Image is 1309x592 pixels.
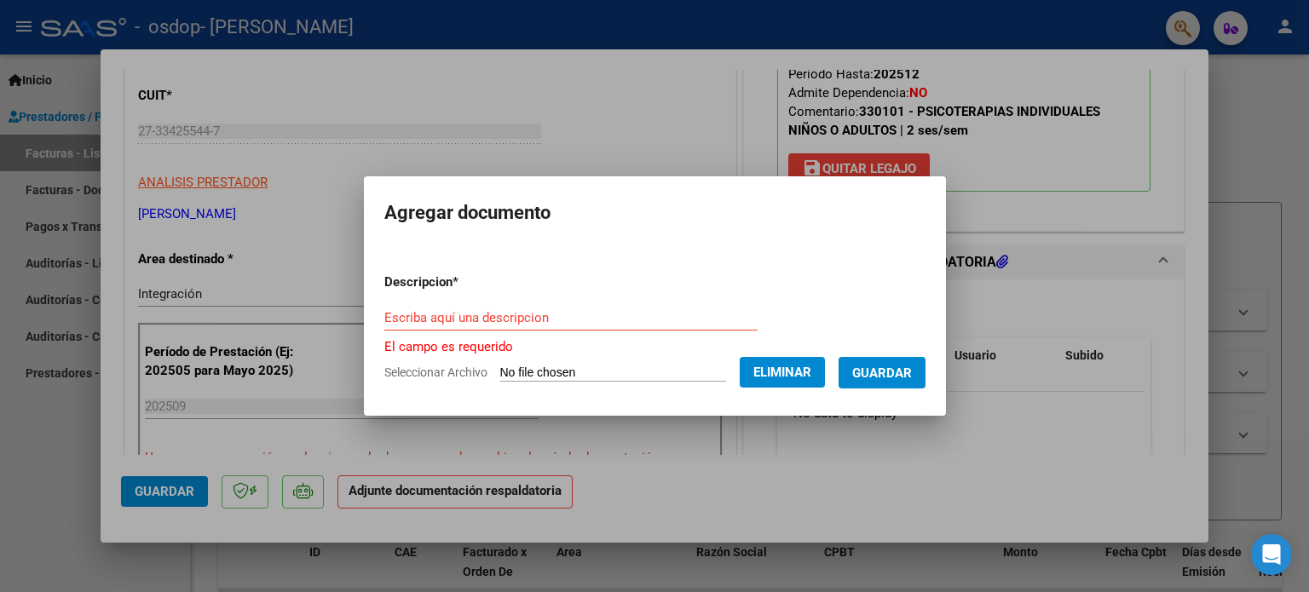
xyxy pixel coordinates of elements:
p: Descripcion [384,273,547,292]
h2: Agregar documento [384,197,926,229]
button: Guardar [839,357,926,388]
div: Open Intercom Messenger [1251,534,1292,575]
button: Eliminar [740,357,825,388]
span: Seleccionar Archivo [384,365,487,379]
p: El campo es requerido [384,337,926,357]
span: Guardar [852,365,912,381]
span: Eliminar [753,365,811,380]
